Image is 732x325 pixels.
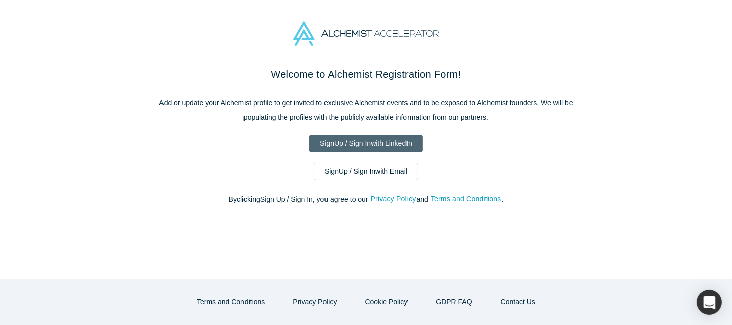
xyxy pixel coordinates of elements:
[370,193,417,205] button: Privacy Policy
[309,135,423,152] a: SignUp / Sign Inwith LinkedIn
[430,193,502,205] button: Terms and Conditions
[293,21,438,46] img: Alchemist Accelerator Logo
[425,293,482,311] a: GDPR FAQ
[490,293,546,311] button: Contact Us
[155,67,578,82] h2: Welcome to Alchemist Registration Form!
[155,194,578,205] p: By clicking Sign Up / Sign In , you agree to our and .
[282,293,347,311] button: Privacy Policy
[155,96,578,124] p: Add or update your Alchemist profile to get invited to exclusive Alchemist events and to be expos...
[355,293,419,311] button: Cookie Policy
[186,293,275,311] button: Terms and Conditions
[314,163,418,180] a: SignUp / Sign Inwith Email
